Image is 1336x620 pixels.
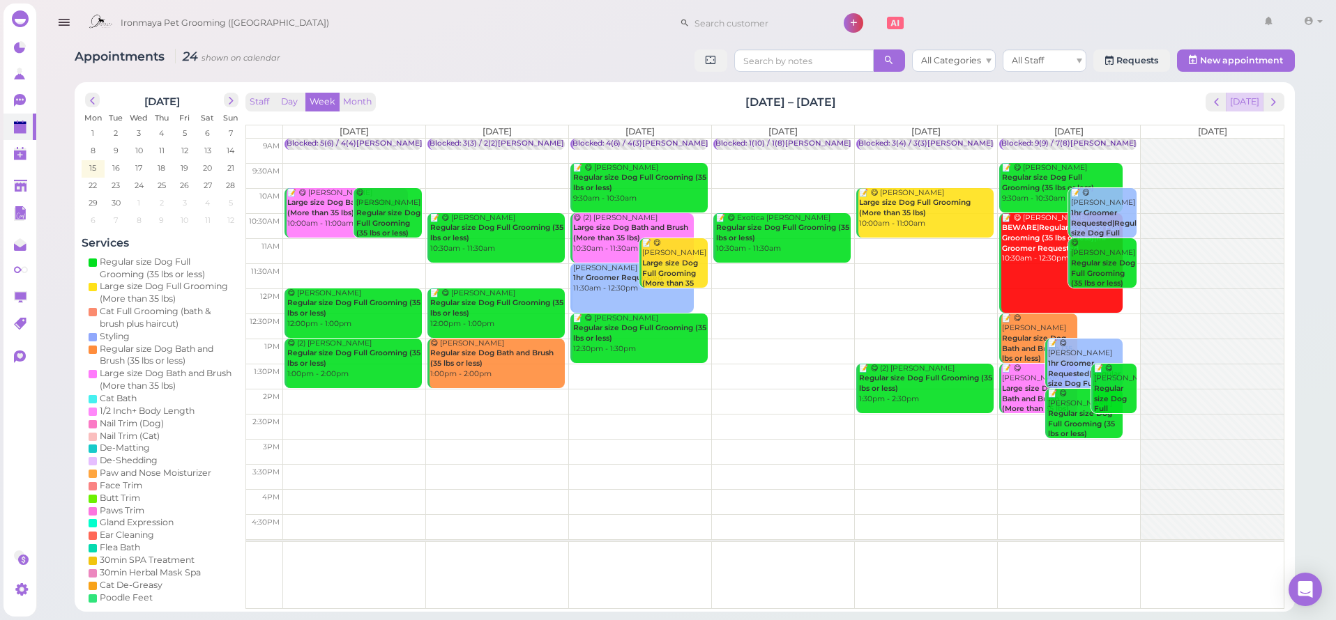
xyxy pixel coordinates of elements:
i: 24 [175,49,280,63]
b: Regular size Dog Bath and Brush (35 lbs or less) [430,348,554,368]
span: 9 [112,144,120,157]
div: Regular size Dog Full Grooming (35 lbs or less) [100,256,235,281]
div: Paws Trim [100,504,144,517]
div: Styling [100,330,130,343]
div: Paw and Nose Moisturizer [100,467,211,479]
span: Sun [223,113,238,123]
div: 📝 😋 (2) [PERSON_NAME] 1:30pm - 2:30pm [858,364,994,405]
span: 8 [135,214,143,226]
span: 5 [181,127,188,139]
input: Search by notes [734,49,874,72]
span: 18 [156,162,167,174]
span: 13 [203,144,213,157]
span: 10 [179,214,190,226]
div: Nail Trim (Dog) [100,417,164,430]
b: Regular size Dog Bath and Brush (35 lbs or less) [1002,334,1072,363]
b: Regular size Dog Full Grooming (35 lbs or less) [287,348,420,368]
div: 😋 [PERSON_NAME] 1:00pm - 2:00pm [430,339,565,380]
input: Search customer [690,12,825,34]
b: 1hr Groomer Requested|Regular size Dog Full Grooming (35 lbs or less) [1071,208,1144,258]
span: 3pm [263,442,280,451]
span: Mon [84,113,102,123]
span: 17 [134,162,144,174]
div: 😋 [PERSON_NAME] 11:00am - 12:00pm [1070,238,1137,310]
div: [PERSON_NAME] 11:30am - 12:30pm [572,263,694,294]
span: 4 [204,196,211,209]
span: Fri [179,113,190,123]
span: Thu [155,113,169,123]
div: Large size Dog Full Grooming (More than 35 lbs) [100,280,235,305]
button: [DATE] [1226,93,1263,111]
div: 📝 😋 [PERSON_NAME] 1:30pm - 2:30pm [1001,364,1077,425]
div: Open Intercom Messenger [1289,573,1322,606]
div: Blocked: 5(6) / 4(4)[PERSON_NAME] • appointment [287,139,477,149]
div: Ear Cleaning [100,529,154,541]
span: 29 [87,196,99,209]
b: Regular size Dog Full Grooming (35 lbs or less) [430,223,563,242]
span: 10 [134,144,144,157]
span: Tue [109,113,123,123]
span: 16 [111,162,121,174]
div: 📝 😋 [PERSON_NAME] 10:00am - 11:00am [858,188,994,229]
span: 2 [158,196,165,209]
div: 📝 😋 [PERSON_NAME] winter , new dog [PERSON_NAME] 1:00pm - 2:00pm [1047,339,1123,441]
div: Blocked: 1(10) / 1(8)[PERSON_NAME] [PERSON_NAME] • appointment [715,139,974,149]
div: Large size Dog Bath and Brush (More than 35 lbs) [100,367,235,392]
span: 1 [90,127,96,139]
button: Staff [245,93,273,111]
button: prev [1206,93,1227,111]
button: New appointment [1177,49,1295,72]
span: 2 [112,127,119,139]
b: Regular size Dog Full Grooming (35 lbs or less) [716,223,849,242]
span: 7 [112,214,119,226]
span: [DATE] [340,126,369,137]
span: 6 [89,214,97,226]
span: 10:30am [249,217,280,226]
span: 30 [110,196,122,209]
b: Regular size Dog Full Grooming (35 lbs or less) [430,298,563,318]
span: 12 [226,214,236,226]
span: [DATE] [911,126,941,137]
span: New appointment [1200,55,1283,65]
div: 📝 😋 [PERSON_NAME] diamind bar customer 12:30pm - 1:30pm [1001,313,1077,396]
span: 24 [133,179,145,192]
div: Blocked: 3(4) / 3(3)[PERSON_NAME],[PERSON_NAME] • appointment [858,139,1116,149]
span: 7 [227,127,234,139]
span: 9:30am [252,166,280,176]
span: 4:30pm [252,518,280,527]
b: Large size Dog Bath and Brush (More than 35 lbs) [287,198,402,217]
div: 📝 😋 [PERSON_NAME] [PERSON_NAME] 10:00am - 11:00am [1070,188,1137,290]
span: 4 [158,127,165,139]
div: 📝 😋 [PERSON_NAME] 11:00am - 12:00pm [642,238,708,320]
b: Large size Dog Full Grooming (More than 35 lbs) [859,198,971,217]
b: Regular size Dog Full Grooming (35 lbs or less) [287,298,420,318]
span: 4pm [262,493,280,502]
span: 25 [156,179,167,192]
h2: [DATE] [144,93,180,108]
span: 12pm [260,292,280,301]
div: 📝 😋 [PERSON_NAME] 9:30am - 10:30am [1001,163,1123,204]
h2: [DATE] – [DATE] [745,94,836,110]
span: 6 [204,127,211,139]
button: prev [85,93,100,107]
b: Large size Dog Full Grooming (More than 35 lbs) [642,258,698,298]
span: 3:30pm [252,467,280,476]
button: next [224,93,238,107]
span: All Staff [1012,55,1044,65]
span: 8 [89,144,97,157]
div: Nail Trim (Cat) [100,430,160,442]
span: 11am [261,242,280,251]
div: 📝 😋 Exotica [PERSON_NAME] 10:30am - 11:30am [715,213,851,254]
div: 📝 😋 [PERSON_NAME] 12:00pm - 1:00pm [430,288,565,330]
b: BEWARE|Regular size Dog Full Grooming (35 lbs or less)|1hr Groomer Requested [1002,223,1119,252]
b: Regular size Dog Full Grooming (35 lbs or less) [573,323,706,343]
span: 5 [227,196,234,209]
div: 📝 😋 [PERSON_NAME] 10:30am - 12:30pm [1001,213,1123,264]
span: 15 [88,162,98,174]
div: 30min SPA Treatment [100,554,195,566]
div: Blocked: 3(3) / 2(2)[PERSON_NAME] [PERSON_NAME] 9:30 10:00 1:30 • appointment [430,139,740,149]
button: Day [273,93,306,111]
span: 23 [110,179,121,192]
b: Large size Dog Bath and Brush (More than 35 lbs) [1002,384,1069,413]
span: 21 [226,162,236,174]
